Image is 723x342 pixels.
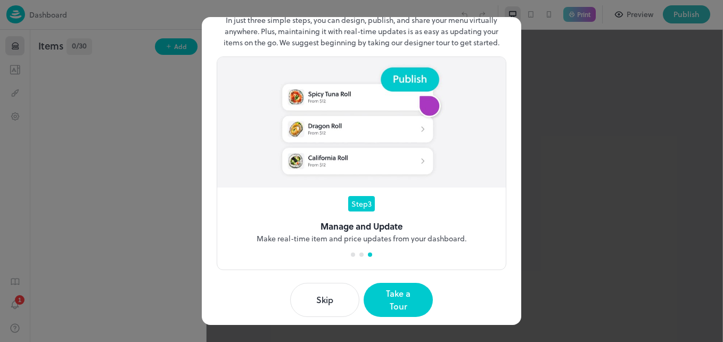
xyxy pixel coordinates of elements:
[290,283,359,317] button: Skip
[321,220,402,233] p: Manage and Update
[257,233,466,244] p: Make real-time item and price updates from your dashboard.
[217,57,506,188] img: intro-edit-design-manage-update-b68b8e26.jpg
[217,14,506,48] p: In just three simple steps, you can design, publish, and share your menu virtually anywhere. Plus...
[348,196,375,211] div: Step 3
[364,283,433,317] button: Take a Tour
